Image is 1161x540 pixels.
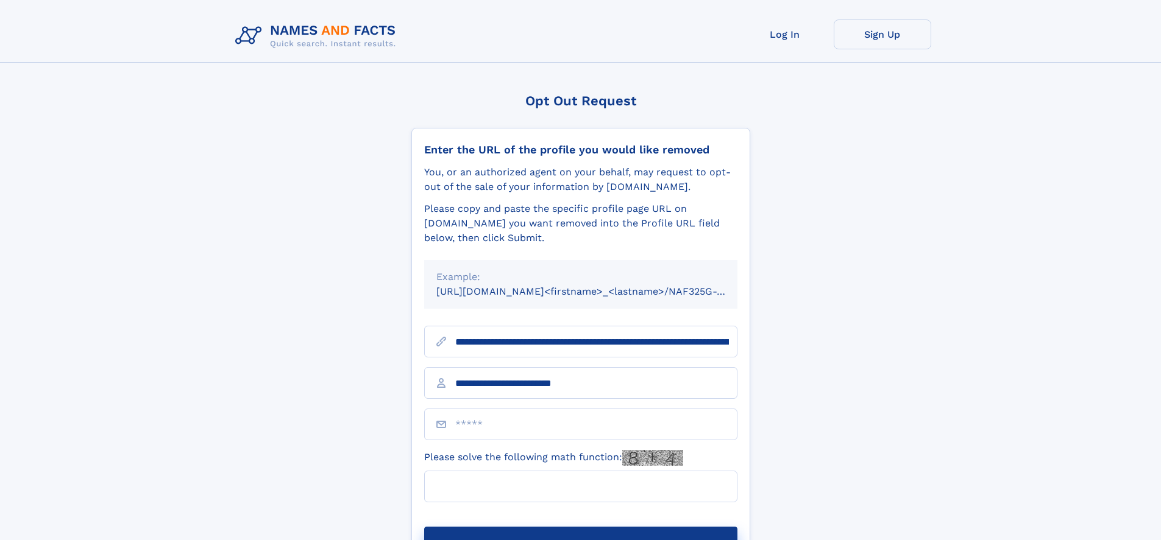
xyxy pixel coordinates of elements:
[424,450,683,466] label: Please solve the following math function:
[424,143,737,156] div: Enter the URL of the profile you would like removed
[411,93,750,108] div: Opt Out Request
[436,286,761,297] small: [URL][DOMAIN_NAME]<firstname>_<lastname>/NAF325G-xxxxxxxx
[436,270,725,284] div: Example:
[424,202,737,245] div: Please copy and paste the specific profile page URL on [DOMAIN_NAME] you want removed into the Pr...
[834,19,931,49] a: Sign Up
[736,19,834,49] a: Log In
[424,165,737,194] div: You, or an authorized agent on your behalf, may request to opt-out of the sale of your informatio...
[230,19,406,52] img: Logo Names and Facts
